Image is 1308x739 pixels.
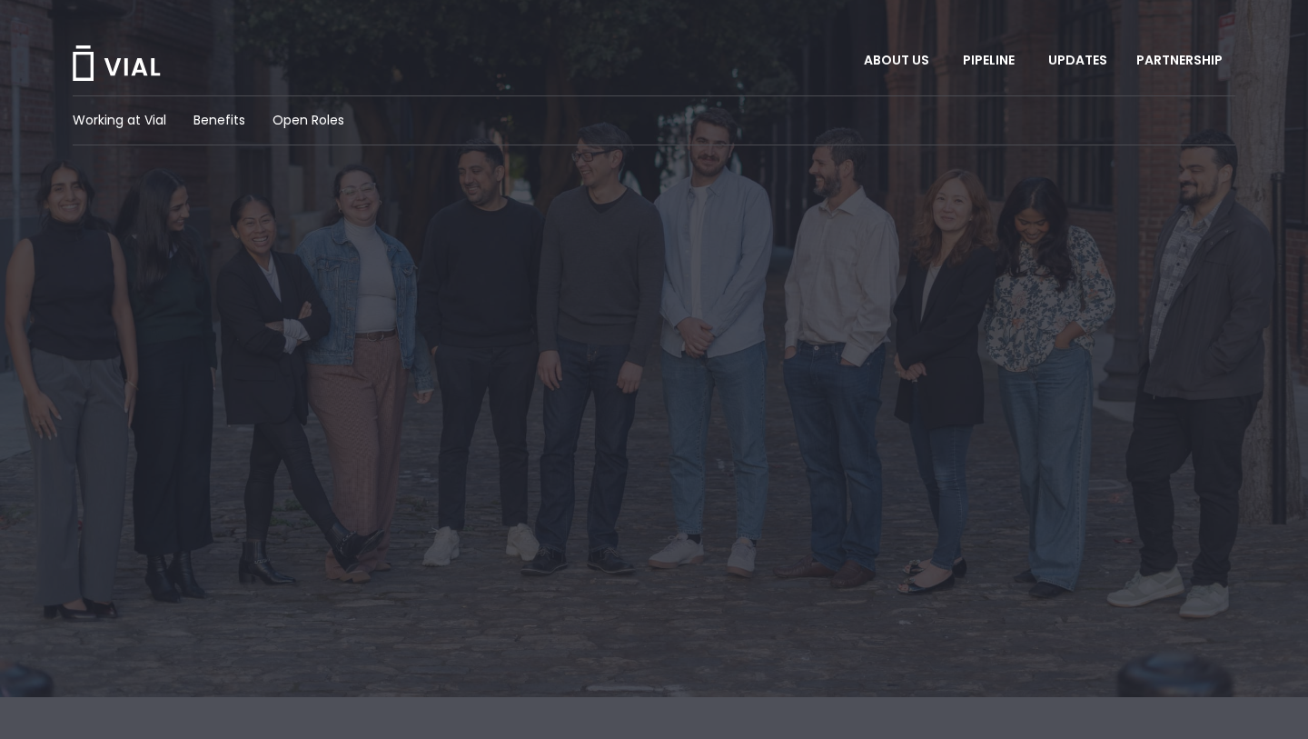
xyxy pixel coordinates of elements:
[948,45,1033,76] a: PIPELINEMenu Toggle
[1034,45,1121,76] a: UPDATES
[1122,45,1242,76] a: PARTNERSHIPMenu Toggle
[73,111,166,130] a: Working at Vial
[71,45,162,81] img: Vial Logo
[849,45,947,76] a: ABOUT USMenu Toggle
[272,111,344,130] a: Open Roles
[193,111,245,130] a: Benefits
